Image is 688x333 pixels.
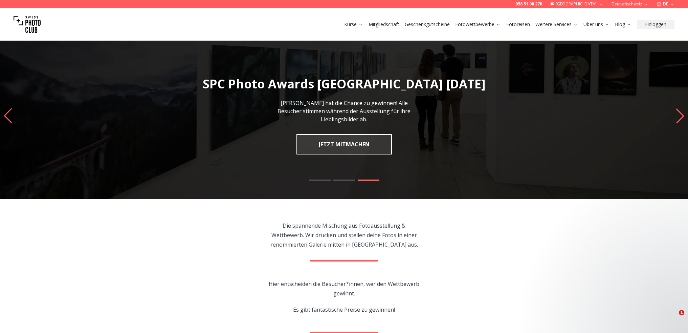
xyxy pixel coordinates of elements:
[452,20,504,29] button: Fotowettbewerbe
[405,21,450,28] a: Geschenkgutscheine
[402,20,452,29] button: Geschenkgutscheine
[341,20,366,29] button: Kurse
[455,21,501,28] a: Fotowettbewerbe
[515,1,542,7] a: 058 51 00 270
[615,21,631,28] a: Blog
[366,20,402,29] button: Mitgliedschaft
[612,20,634,29] button: Blog
[267,305,421,314] p: Es gibt fantastische Preise zu gewinnen!
[268,99,420,123] p: [PERSON_NAME] hat die Chance zu gewinnen! Alle Besucher stimmen während der Ausstellung für ihre ...
[665,310,681,326] iframe: Intercom live chat
[369,21,399,28] a: Mitgliedschaft
[14,11,41,38] img: Swiss photo club
[679,310,684,315] span: 1
[506,21,530,28] a: Fotoreisen
[535,21,578,28] a: Weitere Services
[583,21,609,28] a: Über uns
[267,279,421,298] p: Hier entscheiden die Besucher*innen, wer den Wettbewerb gewinnt.
[344,21,363,28] a: Kurse
[533,20,581,29] button: Weitere Services
[267,221,421,249] p: Die spannende Mischung aus Fotoausstellung & Wettbewerb. Wir drucken und stellen deine Fotos in e...
[637,20,674,29] button: Einloggen
[296,134,392,154] a: JETZT MITMACHEN
[581,20,612,29] button: Über uns
[504,20,533,29] button: Fotoreisen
